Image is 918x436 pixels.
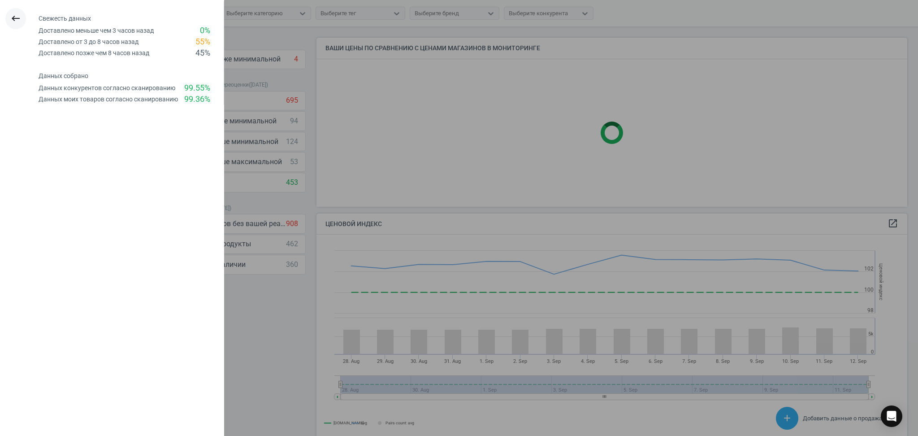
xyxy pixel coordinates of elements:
div: 99.55 % [184,83,210,94]
div: 45 % [195,48,210,59]
button: keyboard_backspace [5,8,26,29]
div: Доставлено позже чем 8 часов назад [39,49,149,57]
div: Данных моих товаров согласно сканированию [39,95,178,104]
div: 55 % [195,36,210,48]
div: Доставлено меньше чем 3 часов назад [39,26,154,35]
div: 0 % [200,25,210,36]
div: Open Intercom Messenger [881,405,902,427]
div: 99.36 % [184,94,210,105]
div: Доставлено от 3 до 8 часов назад [39,38,139,46]
h4: Свежесть данных [39,15,224,22]
h4: Данных собрано [39,72,224,80]
div: Данных конкурентов согласно сканированию [39,84,175,92]
i: keyboard_backspace [10,13,21,24]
